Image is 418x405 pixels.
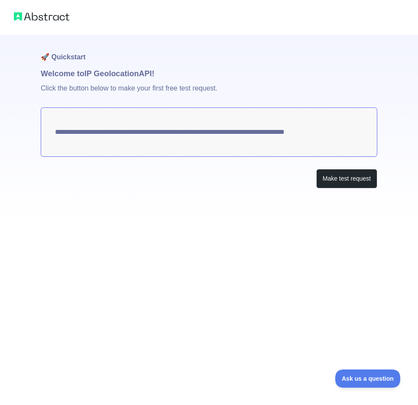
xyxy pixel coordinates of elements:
[41,68,377,80] h1: Welcome to IP Geolocation API!
[41,35,377,68] h1: 🚀 Quickstart
[14,10,69,23] img: Abstract logo
[335,369,401,388] iframe: Toggle Customer Support
[316,169,377,188] button: Make test request
[41,80,377,107] p: Click the button below to make your first free test request.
